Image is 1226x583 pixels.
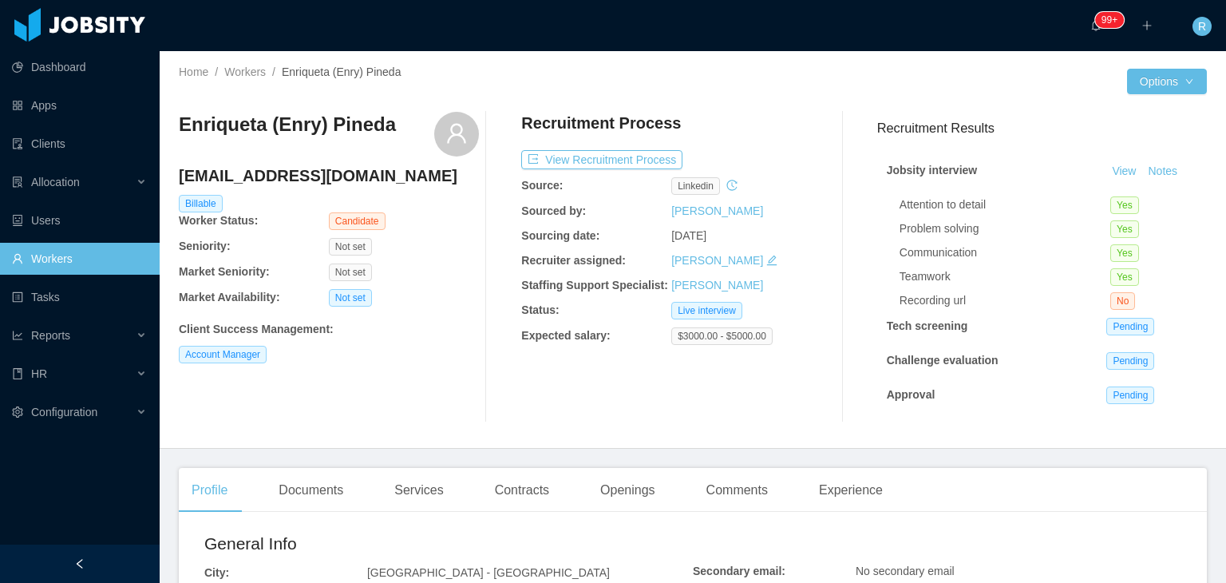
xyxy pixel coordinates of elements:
[31,367,47,380] span: HR
[179,165,479,187] h4: [EMAIL_ADDRESS][DOMAIN_NAME]
[329,289,372,307] span: Not set
[31,176,80,188] span: Allocation
[329,238,372,256] span: Not set
[12,330,23,341] i: icon: line-chart
[1106,387,1154,404] span: Pending
[1095,12,1124,28] sup: 244
[1106,165,1141,177] a: View
[1106,318,1154,335] span: Pending
[521,229,599,242] b: Sourcing date:
[1141,162,1184,181] button: Notes
[179,195,223,212] span: Billable
[887,164,978,176] strong: Jobsity interview
[671,254,763,267] a: [PERSON_NAME]
[521,254,626,267] b: Recruiter assigned:
[1141,20,1153,31] i: icon: plus
[179,240,231,252] b: Seniority:
[887,354,999,367] strong: Challenge evaluation
[900,196,1110,213] div: Attention to detail
[367,566,610,579] span: [GEOGRAPHIC_DATA] - [GEOGRAPHIC_DATA]
[856,565,955,577] span: No secondary email
[204,531,693,557] h2: General Info
[12,368,23,379] i: icon: book
[12,89,147,121] a: icon: appstoreApps
[12,176,23,188] i: icon: solution
[1198,17,1206,36] span: R
[1110,292,1135,310] span: No
[224,65,266,78] a: Workers
[382,468,456,513] div: Services
[1110,196,1139,214] span: Yes
[179,65,208,78] a: Home
[1127,69,1207,94] button: Optionsicon: down
[671,229,706,242] span: [DATE]
[204,566,229,579] b: City:
[671,177,720,195] span: linkedin
[272,65,275,78] span: /
[900,220,1110,237] div: Problem solving
[521,204,586,217] b: Sourced by:
[12,407,23,418] i: icon: setting
[693,565,785,577] b: Secondary email:
[12,51,147,83] a: icon: pie-chartDashboard
[726,180,738,191] i: icon: history
[215,65,218,78] span: /
[266,468,356,513] div: Documents
[1110,220,1139,238] span: Yes
[521,329,610,342] b: Expected salary:
[671,327,773,345] span: $3000.00 - $5000.00
[887,388,935,401] strong: Approval
[12,204,147,236] a: icon: robotUsers
[482,468,562,513] div: Contracts
[31,406,97,418] span: Configuration
[671,279,763,291] a: [PERSON_NAME]
[671,302,742,319] span: Live interview
[766,255,777,266] i: icon: edit
[900,268,1110,285] div: Teamwork
[1106,352,1154,370] span: Pending
[179,346,267,363] span: Account Manager
[1110,244,1139,262] span: Yes
[521,179,563,192] b: Source:
[806,468,896,513] div: Experience
[179,468,240,513] div: Profile
[329,264,372,281] span: Not set
[12,243,147,275] a: icon: userWorkers
[282,65,401,78] span: Enriqueta (Enry) Pineda
[179,323,334,335] b: Client Success Management :
[521,112,681,134] h4: Recruitment Process
[31,329,70,342] span: Reports
[887,319,968,332] strong: Tech screening
[521,150,682,169] button: icon: exportView Recruitment Process
[877,118,1207,138] h3: Recruitment Results
[179,291,280,303] b: Market Availability:
[900,292,1110,309] div: Recording url
[694,468,781,513] div: Comments
[521,279,668,291] b: Staffing Support Specialist:
[671,204,763,217] a: [PERSON_NAME]
[329,212,386,230] span: Candidate
[1090,20,1101,31] i: icon: bell
[179,112,396,137] h3: Enriqueta (Enry) Pineda
[587,468,668,513] div: Openings
[521,303,559,316] b: Status:
[1110,268,1139,286] span: Yes
[12,128,147,160] a: icon: auditClients
[445,122,468,145] i: icon: user
[900,244,1110,261] div: Communication
[12,281,147,313] a: icon: profileTasks
[179,214,258,227] b: Worker Status:
[179,265,270,278] b: Market Seniority:
[521,153,682,166] a: icon: exportView Recruitment Process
